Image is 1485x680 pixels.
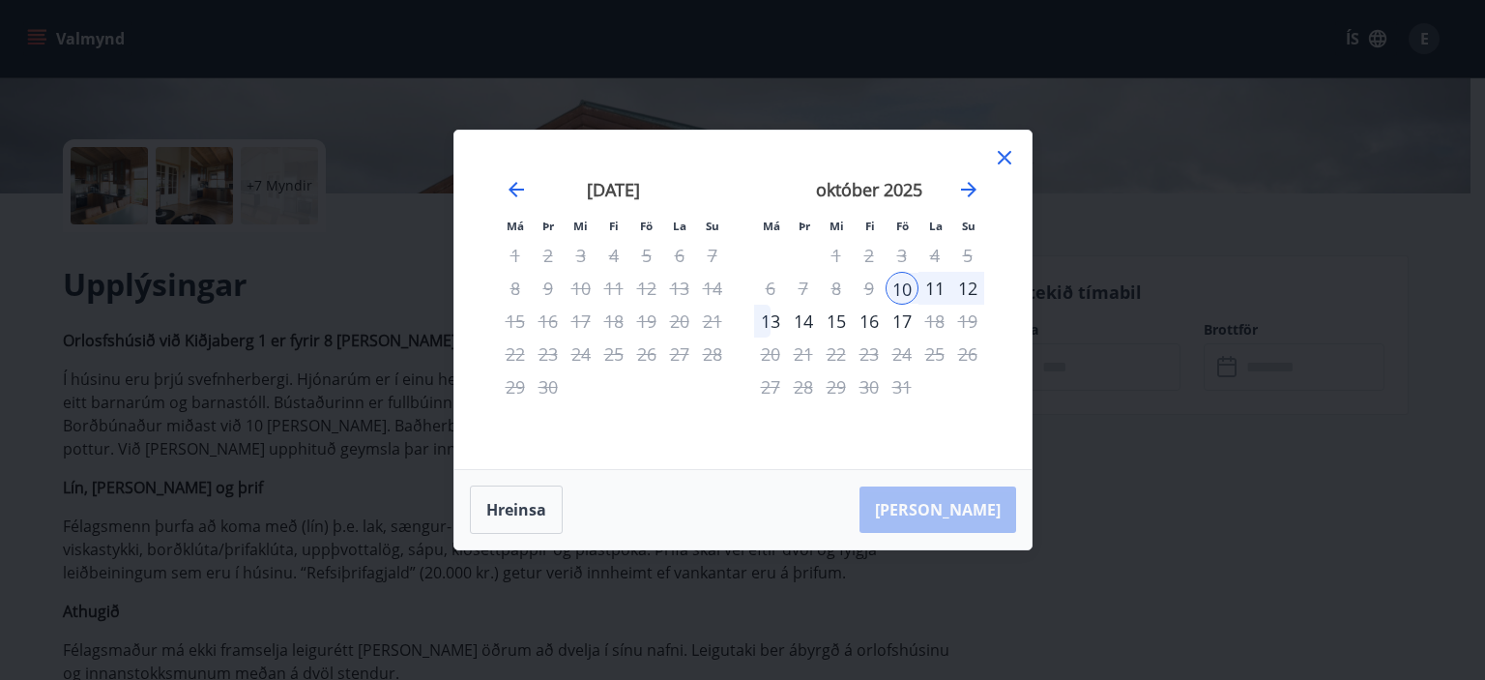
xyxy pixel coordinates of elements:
[918,272,951,305] td: Choose laugardagur, 11. október 2025 as your check-out date. It’s available.
[918,272,951,305] div: 11
[565,239,597,272] td: Not available. miðvikudagur, 3. september 2025
[542,219,554,233] small: Þr
[499,338,532,370] td: Not available. mánudagur, 22. september 2025
[754,370,787,403] td: Not available. mánudagur, 27. október 2025
[865,219,875,233] small: Fi
[630,239,663,272] td: Not available. föstudagur, 5. september 2025
[853,338,886,370] div: Aðeins útritun í boði
[830,219,844,233] small: Mi
[573,219,588,233] small: Mi
[673,219,686,233] small: La
[630,338,663,370] td: Not available. föstudagur, 26. september 2025
[532,338,565,370] td: Not available. þriðjudagur, 23. september 2025
[478,154,1008,446] div: Calendar
[696,338,729,370] td: Not available. sunnudagur, 28. september 2025
[663,305,696,338] td: Not available. laugardagur, 20. september 2025
[886,239,918,272] td: Not available. föstudagur, 3. október 2025
[532,370,565,403] td: Not available. þriðjudagur, 30. september 2025
[820,305,853,338] td: Choose miðvikudagur, 15. október 2025 as your check-out date. It’s available.
[754,272,787,305] td: Not available. mánudagur, 6. október 2025
[962,219,975,233] small: Su
[499,272,532,305] td: Not available. mánudagur, 8. september 2025
[663,272,696,305] td: Not available. laugardagur, 13. september 2025
[754,305,787,338] div: 13
[787,272,820,305] td: Not available. þriðjudagur, 7. október 2025
[951,305,984,338] td: Not available. sunnudagur, 19. október 2025
[853,239,886,272] td: Not available. fimmtudagur, 2. október 2025
[886,239,918,272] div: Aðeins útritun í boði
[505,178,528,201] div: Move backward to switch to the previous month.
[886,305,918,338] div: Aðeins útritun í boði
[886,338,918,370] td: Not available. föstudagur, 24. október 2025
[696,305,729,338] td: Not available. sunnudagur, 21. september 2025
[663,239,696,272] td: Not available. laugardagur, 6. september 2025
[696,239,729,272] td: Not available. sunnudagur, 7. september 2025
[532,272,565,305] td: Not available. þriðjudagur, 9. september 2025
[787,370,820,403] td: Not available. þriðjudagur, 28. október 2025
[886,370,918,403] td: Not available. föstudagur, 31. október 2025
[565,338,597,370] td: Not available. miðvikudagur, 24. september 2025
[896,219,909,233] small: Fö
[609,219,619,233] small: Fi
[918,239,951,272] td: Not available. laugardagur, 4. október 2025
[532,305,565,338] td: Not available. þriðjudagur, 16. september 2025
[787,305,820,338] div: 14
[630,272,663,305] td: Not available. föstudagur, 12. september 2025
[499,305,532,338] td: Not available. mánudagur, 15. september 2025
[951,338,984,370] td: Not available. sunnudagur, 26. október 2025
[532,239,565,272] td: Not available. þriðjudagur, 2. september 2025
[597,239,630,272] td: Not available. fimmtudagur, 4. september 2025
[597,272,630,305] td: Not available. fimmtudagur, 11. september 2025
[507,219,524,233] small: Má
[886,370,918,403] div: Aðeins útritun í boði
[886,305,918,338] td: Choose föstudagur, 17. október 2025 as your check-out date. It’s available.
[587,178,640,201] strong: [DATE]
[640,219,653,233] small: Fö
[470,486,563,534] button: Hreinsa
[929,219,943,233] small: La
[820,338,853,370] td: Not available. miðvikudagur, 22. október 2025
[663,338,696,370] td: Not available. laugardagur, 27. september 2025
[696,272,729,305] td: Not available. sunnudagur, 14. september 2025
[951,239,984,272] td: Not available. sunnudagur, 5. október 2025
[918,338,951,370] td: Not available. laugardagur, 25. október 2025
[754,305,787,338] td: Choose mánudagur, 13. október 2025 as your check-out date. It’s available.
[820,370,853,403] td: Not available. miðvikudagur, 29. október 2025
[951,272,984,305] div: 12
[886,272,918,305] div: 10
[853,370,886,403] td: Not available. fimmtudagur, 30. október 2025
[763,219,780,233] small: Má
[820,305,853,338] div: 15
[565,305,597,338] td: Not available. miðvikudagur, 17. september 2025
[630,305,663,338] td: Not available. föstudagur, 19. september 2025
[597,338,630,370] td: Not available. fimmtudagur, 25. september 2025
[951,272,984,305] td: Choose sunnudagur, 12. október 2025 as your check-out date. It’s available.
[706,219,719,233] small: Su
[799,219,810,233] small: Þr
[957,178,980,201] div: Move forward to switch to the next month.
[565,272,597,305] td: Not available. miðvikudagur, 10. september 2025
[853,305,886,338] div: 16
[754,338,787,370] td: Not available. mánudagur, 20. október 2025
[820,272,853,305] td: Not available. miðvikudagur, 8. október 2025
[499,239,532,272] td: Not available. mánudagur, 1. september 2025
[499,370,532,403] td: Not available. mánudagur, 29. september 2025
[886,272,918,305] td: Selected as start date. föstudagur, 10. október 2025
[853,338,886,370] td: Not available. fimmtudagur, 23. október 2025
[918,305,951,338] td: Not available. laugardagur, 18. október 2025
[853,305,886,338] td: Choose fimmtudagur, 16. október 2025 as your check-out date. It’s available.
[787,305,820,338] td: Choose þriðjudagur, 14. október 2025 as your check-out date. It’s available.
[597,305,630,338] td: Not available. fimmtudagur, 18. september 2025
[820,239,853,272] td: Not available. miðvikudagur, 1. október 2025
[853,272,886,305] td: Not available. fimmtudagur, 9. október 2025
[787,338,820,370] td: Not available. þriðjudagur, 21. október 2025
[816,178,922,201] strong: október 2025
